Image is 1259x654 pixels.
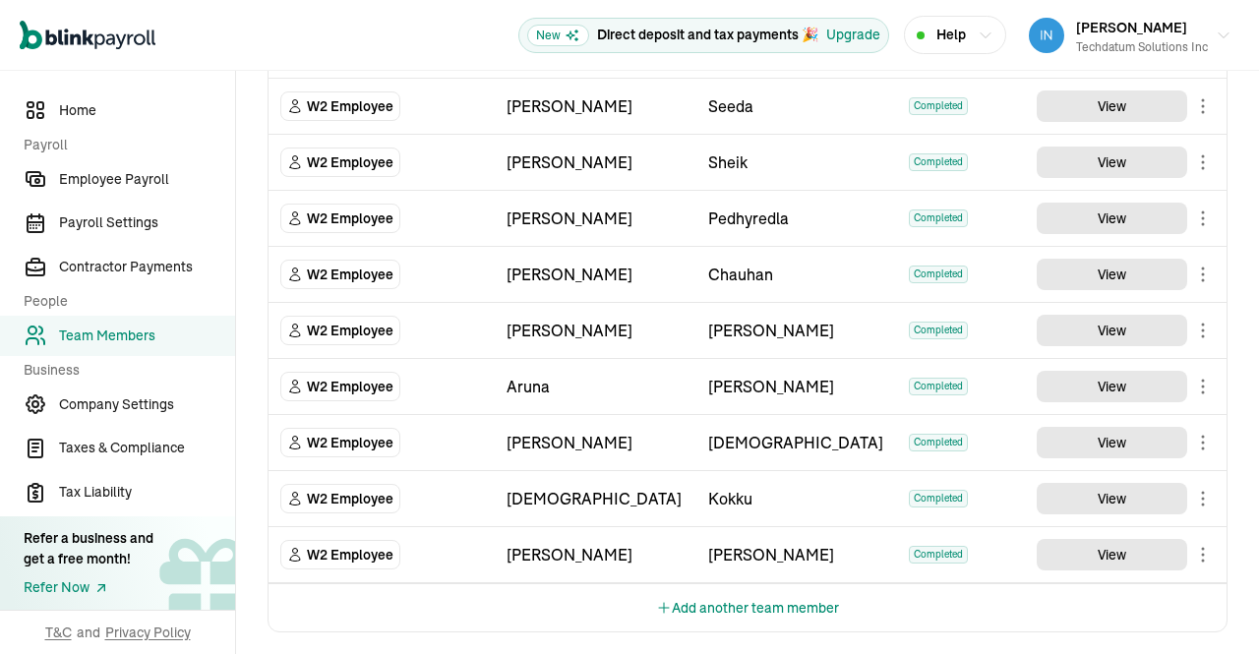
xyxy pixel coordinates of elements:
span: W2 Employee [307,489,393,508]
div: [PERSON_NAME] [507,431,685,454]
span: T&C [45,623,72,642]
span: Completed [909,266,968,283]
span: Completed [909,546,968,564]
p: Direct deposit and tax payments 🎉 [597,25,818,45]
span: Completed [909,434,968,451]
div: Aruna [507,375,685,398]
button: View [1037,427,1187,458]
span: Home [59,100,235,121]
span: Completed [909,322,968,339]
div: [PERSON_NAME] [507,150,685,174]
span: Tax Liability [59,482,235,503]
button: [PERSON_NAME]Techdatum Solutions Inc [1021,11,1239,60]
span: W2 Employee [307,377,393,396]
span: Completed [909,490,968,507]
button: View [1037,315,1187,346]
span: People [24,291,223,312]
button: View [1037,483,1187,514]
div: [PERSON_NAME] [507,94,685,118]
span: Payroll Settings [59,212,235,233]
span: Completed [909,153,968,171]
div: [PERSON_NAME] [708,543,886,566]
div: [PERSON_NAME] [507,207,685,230]
span: Team Members [59,326,235,346]
span: Business [24,360,223,381]
div: Techdatum Solutions Inc [1076,38,1208,56]
div: [PERSON_NAME] [507,319,685,342]
span: W2 Employee [307,545,393,565]
span: W2 Employee [307,208,393,228]
div: [PERSON_NAME] [507,543,685,566]
div: Pedhyredla [708,207,886,230]
span: W2 Employee [307,96,393,116]
button: View [1037,259,1187,290]
div: Kokku [708,487,886,510]
span: W2 Employee [307,152,393,172]
span: Help [936,25,966,45]
span: Completed [909,209,968,227]
span: Completed [909,97,968,115]
span: Taxes & Compliance [59,438,235,458]
button: Help [904,16,1006,54]
button: View [1037,203,1187,234]
span: New [527,25,589,46]
div: Sheik [708,150,886,174]
div: Chauhan [708,263,886,286]
div: [PERSON_NAME] [507,263,685,286]
button: Upgrade [826,25,880,45]
span: [PERSON_NAME] [1076,19,1187,36]
button: Add another team member [656,584,839,631]
div: Seeda [708,94,886,118]
div: [PERSON_NAME] [708,375,886,398]
span: W2 Employee [307,433,393,452]
span: W2 Employee [307,321,393,340]
span: Privacy Policy [105,623,191,642]
div: [DEMOGRAPHIC_DATA] [708,431,886,454]
span: Employee Payroll [59,169,235,190]
span: Contractor Payments [59,257,235,277]
span: W2 Employee [307,265,393,284]
nav: Global [20,7,155,64]
div: Refer a business and get a free month! [24,528,153,569]
span: Payroll [24,135,223,155]
span: Completed [909,378,968,395]
a: Refer Now [24,577,153,598]
iframe: Chat Widget [1161,560,1259,654]
div: [DEMOGRAPHIC_DATA] [507,487,685,510]
button: View [1037,371,1187,402]
span: Company Settings [59,394,235,415]
button: View [1037,539,1187,570]
button: View [1037,90,1187,122]
button: View [1037,147,1187,178]
div: [PERSON_NAME] [708,319,886,342]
